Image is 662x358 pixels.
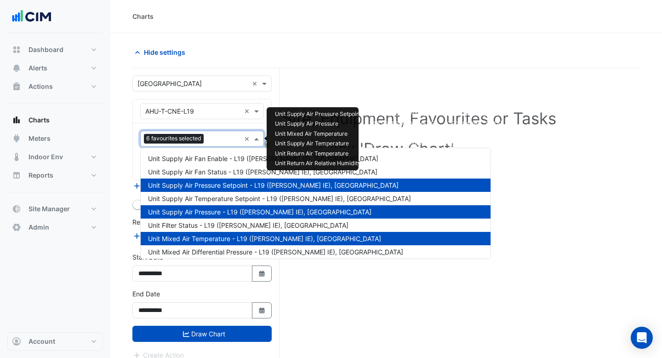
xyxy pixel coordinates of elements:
app-icon: Reports [12,171,21,180]
span: Meters [29,134,51,143]
button: Site Manager [7,200,103,218]
span: Dashboard [29,45,63,54]
button: Hide settings [132,44,191,60]
span: Charts [29,115,50,125]
div: Options List [141,148,491,259]
td: [GEOGRAPHIC_DATA] [440,149,507,159]
button: Account [7,332,103,351]
app-icon: Charts [12,115,21,125]
span: Indoor Env [29,152,63,162]
span: Unit Filter Status - L19 (NABERS IE), NORTH EAST [148,221,348,229]
button: Indoor Env [7,148,103,166]
td: L19 ([PERSON_NAME] IE) [366,129,440,139]
span: Unit Supply Air Fan Enable - L19 (NABERS IE), NORTH EAST [148,155,378,162]
div: Open Intercom Messenger [631,327,653,349]
span: Unit Mixed Air Temperature - L19 (NABERS IE), NORTH EAST [148,235,381,243]
img: Company Logo [11,7,52,26]
td: L19 ([PERSON_NAME] IE) [366,119,440,129]
button: Alerts [7,59,103,77]
button: Meters [7,129,103,148]
span: 6 favourites selected [144,134,204,143]
td: Unit Supply Air Temperature [270,139,366,149]
span: Hide settings [144,47,185,57]
button: Admin [7,218,103,237]
td: L19 ([PERSON_NAME] IE) [366,139,440,149]
td: Unit Mixed Air Temperature [270,129,366,139]
app-icon: Actions [12,82,21,91]
fa-icon: Select Date [258,270,266,277]
span: Admin [29,223,49,232]
button: Charts [7,111,103,129]
td: [GEOGRAPHIC_DATA] [440,159,507,169]
td: L19 ([PERSON_NAME] IE) [366,159,440,169]
td: L19 ([PERSON_NAME] IE) [366,109,440,119]
label: Reference Lines [132,217,181,227]
span: Unit Supply Air Temperature Setpoint - L19 (NABERS IE), NORTH EAST [148,195,411,202]
button: Actions [7,77,103,96]
label: Start Date [132,252,163,262]
span: Unit Supply Air Fan Status - L19 (NABERS IE), NORTH EAST [148,168,377,176]
span: Unit Supply Air Pressure Setpoint - L19 (NABERS IE), NORTH EAST [148,181,399,189]
td: [GEOGRAPHIC_DATA] [440,129,507,139]
span: Account [29,337,55,346]
span: Unit Mixed Air Differential Pressure - L19 (NABERS IE), NORTH EAST [148,248,403,256]
h1: Select a Site, Equipment, Favourites or Tasks [153,109,620,128]
button: Draw Chart [132,326,272,342]
span: Clear [244,106,252,116]
app-icon: Dashboard [12,45,21,54]
span: Clear [244,134,252,144]
button: Add Equipment [132,181,188,191]
td: [GEOGRAPHIC_DATA] [440,109,507,119]
td: Unit Supply Air Pressure [270,119,366,129]
button: Reports [7,166,103,185]
td: Unit Return Air Temperature [270,149,366,159]
span: Reports [29,171,53,180]
div: Charts [132,12,154,21]
button: Dashboard [7,40,103,59]
td: L19 ([PERSON_NAME] IE) [366,149,440,159]
span: Clear [252,79,260,88]
span: Site Manager [29,204,70,214]
app-icon: Admin [12,223,21,232]
app-escalated-ticket-create-button: Please draw the charts first [132,350,184,358]
app-icon: Indoor Env [12,152,21,162]
td: Unit Supply Air Pressure Setpoint [270,109,366,119]
app-icon: Site Manager [12,204,21,214]
app-icon: Meters [12,134,21,143]
td: Unit Return Air Relative Humidity [270,159,366,169]
td: [GEOGRAPHIC_DATA] [440,119,507,129]
span: Actions [29,82,53,91]
fa-icon: Select Date [258,306,266,314]
span: Alerts [29,64,47,73]
td: [GEOGRAPHIC_DATA] [440,139,507,149]
label: End Date [132,289,160,299]
app-icon: Alerts [12,64,21,73]
button: Add Reference Line [132,231,201,241]
span: Unit Supply Air Pressure - L19 (NABERS IE), NORTH EAST [148,208,371,216]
